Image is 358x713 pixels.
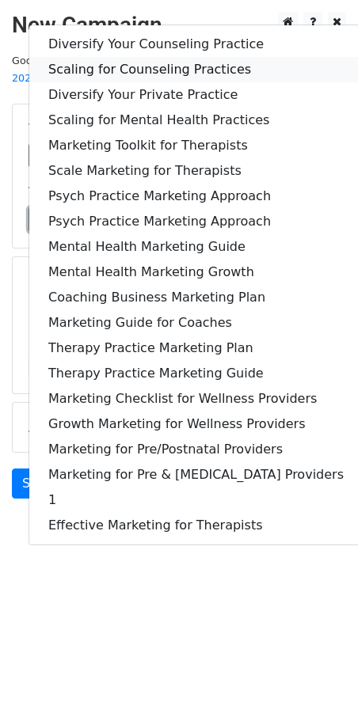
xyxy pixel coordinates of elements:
small: Google Sheet: [12,55,223,85]
a: Send [12,468,64,499]
h2: New Campaign [12,12,346,39]
iframe: Chat Widget [279,637,358,713]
